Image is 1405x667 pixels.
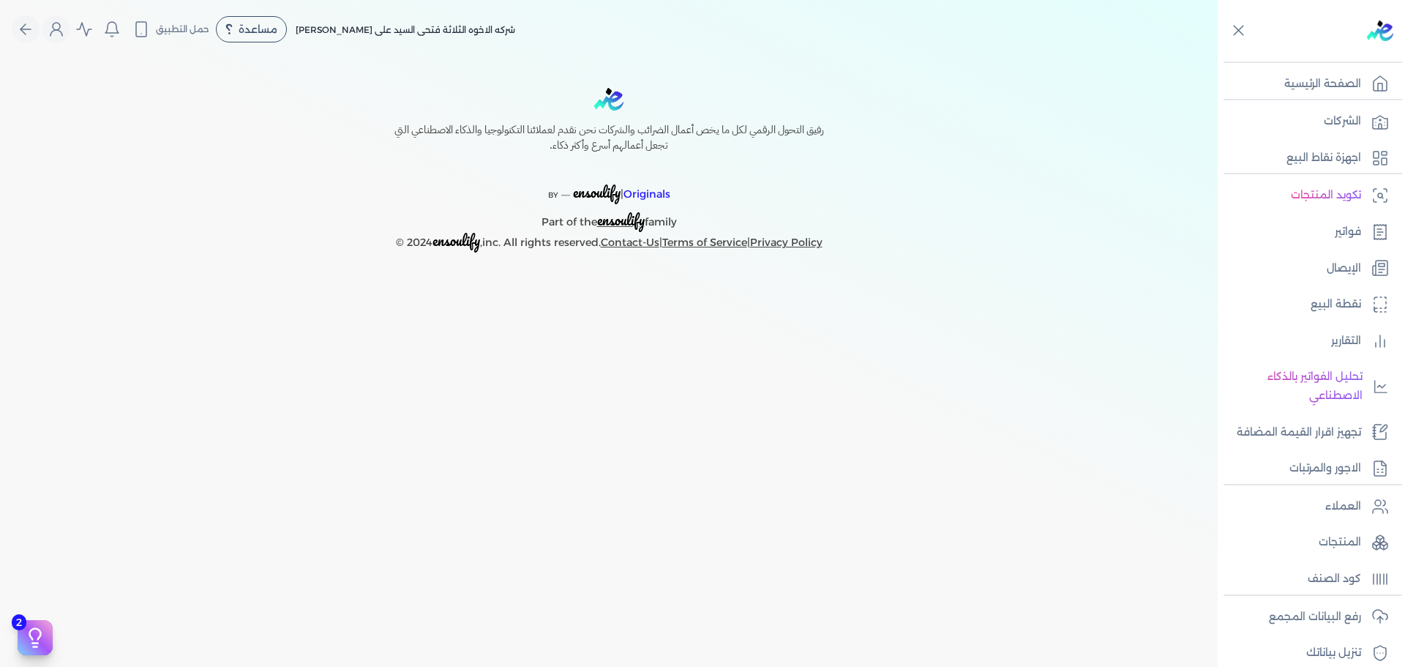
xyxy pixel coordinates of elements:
[1218,564,1396,595] a: كود الصنف
[1218,106,1396,137] a: الشركات
[363,165,855,205] p: |
[597,209,645,231] span: ensoulify
[594,88,623,111] img: logo
[1218,602,1396,633] a: رفع البيانات المجمع
[432,229,480,252] span: ensoulify
[1218,527,1396,558] a: المنتجات
[573,181,621,204] span: ensoulify
[1327,259,1361,278] p: الإيصال
[1367,21,1393,41] img: logo
[1237,423,1361,442] p: تجهيز اقرار القيمة المضافة
[1218,362,1396,411] a: تحليل الفواتير بالذكاء الاصطناعي
[548,190,558,200] span: BY
[561,187,570,196] sup: __
[1306,644,1361,663] p: تنزيل بياناتك
[363,205,855,232] p: Part of the family
[1284,75,1361,94] p: الصفحة الرئيسية
[1218,289,1396,320] a: نقطة البيع
[1291,186,1361,205] p: تكويد المنتجات
[1225,368,1363,405] p: تحليل الفواتير بالذكاء الاصطناعي
[1218,180,1396,211] a: تكويد المنتجات
[1218,217,1396,247] a: فواتير
[1286,149,1361,168] p: اجهزة نقاط البيع
[750,236,823,249] a: Privacy Policy
[623,187,670,201] span: Originals
[1311,295,1361,314] p: نقطة البيع
[12,614,26,630] span: 2
[296,24,515,35] span: شركه الاخوه الثلاثة فتحى السيد على [PERSON_NAME]
[601,236,659,249] a: Contact-Us
[156,23,209,36] span: حمل التطبيق
[1324,112,1361,131] p: الشركات
[1308,570,1361,589] p: كود الصنف
[216,16,287,42] div: مساعدة
[1218,491,1396,522] a: العملاء
[129,17,213,42] button: حمل التطبيق
[363,122,855,154] h6: رفيق التحول الرقمي لكل ما يخص أعمال الضرائب والشركات نحن نقدم لعملائنا التكنولوجيا والذكاء الاصطن...
[1218,453,1396,484] a: الاجور والمرتبات
[1335,223,1361,242] p: فواتير
[1218,69,1396,100] a: الصفحة الرئيسية
[1289,459,1361,478] p: الاجور والمرتبات
[1325,497,1361,516] p: العملاء
[1218,326,1396,357] a: التقارير
[1218,253,1396,284] a: الإيصال
[1218,417,1396,448] a: تجهيز اقرار القيمة المضافة
[18,620,53,655] button: 2
[1319,533,1361,552] p: المنتجات
[597,215,645,228] a: ensoulify
[363,231,855,253] p: © 2024 ,inc. All rights reserved. | |
[1331,332,1361,351] p: التقارير
[239,24,277,34] span: مساعدة
[1269,608,1361,627] p: رفع البيانات المجمع
[662,236,747,249] a: Terms of Service
[1218,143,1396,174] a: اجهزة نقاط البيع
